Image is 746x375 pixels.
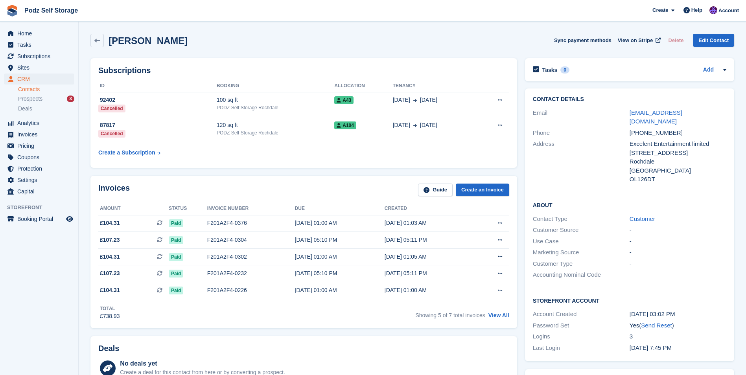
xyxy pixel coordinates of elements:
[4,74,74,85] a: menu
[18,105,74,113] a: Deals
[120,359,285,368] div: No deals yet
[639,322,674,329] span: ( )
[533,129,630,138] div: Phone
[295,236,385,244] div: [DATE] 05:10 PM
[630,344,672,351] time: 2025-06-22 18:45:42 UTC
[630,129,726,138] div: [PHONE_NUMBER]
[393,121,410,129] span: [DATE]
[207,202,295,215] th: Invoice number
[207,286,295,294] div: F201A2F4-0226
[630,321,726,330] div: Yes
[533,296,726,304] h2: Storefront Account
[542,66,558,74] h2: Tasks
[533,332,630,341] div: Logins
[385,236,474,244] div: [DATE] 05:11 PM
[393,80,478,92] th: Tenancy
[4,28,74,39] a: menu
[98,149,155,157] div: Create a Subscription
[630,215,655,222] a: Customer
[17,186,64,197] span: Capital
[100,312,120,320] div: £738.93
[100,269,120,278] span: £107.23
[17,140,64,151] span: Pricing
[420,121,437,129] span: [DATE]
[693,34,734,47] a: Edit Contact
[18,86,74,93] a: Contacts
[641,322,672,329] a: Send Reset
[334,96,354,104] span: A43
[217,80,334,92] th: Booking
[630,226,726,235] div: -
[385,269,474,278] div: [DATE] 05:11 PM
[207,236,295,244] div: F201A2F4-0304
[65,214,74,224] a: Preview store
[385,202,474,215] th: Created
[17,74,64,85] span: CRM
[533,215,630,224] div: Contact Type
[169,236,183,244] span: Paid
[295,202,385,215] th: Due
[533,96,726,103] h2: Contact Details
[6,5,18,17] img: stora-icon-8386f47178a22dfd0bd8f6a31ec36ba5ce8667c1dd55bd0f319d3a0aa187defe.svg
[630,149,726,158] div: [STREET_ADDRESS]
[630,248,726,257] div: -
[17,152,64,163] span: Coupons
[100,236,120,244] span: £107.23
[4,213,74,224] a: menu
[618,37,653,44] span: View on Stripe
[295,219,385,227] div: [DATE] 01:00 AM
[703,66,714,75] a: Add
[295,286,385,294] div: [DATE] 01:00 AM
[385,286,474,294] div: [DATE] 01:00 AM
[295,253,385,261] div: [DATE] 01:00 AM
[533,344,630,353] div: Last Login
[207,269,295,278] div: F201A2F4-0232
[67,96,74,102] div: 3
[17,62,64,73] span: Sites
[652,6,668,14] span: Create
[415,312,485,318] span: Showing 5 of 7 total invoices
[393,96,410,104] span: [DATE]
[4,62,74,73] a: menu
[420,96,437,104] span: [DATE]
[4,118,74,129] a: menu
[630,140,726,149] div: Excelent Entertainment limited
[554,34,612,47] button: Sync payment methods
[17,163,64,174] span: Protection
[533,237,630,246] div: Use Case
[533,201,726,209] h2: About
[100,305,120,312] div: Total
[169,219,183,227] span: Paid
[98,344,119,353] h2: Deals
[615,34,662,47] a: View on Stripe
[630,109,682,125] a: [EMAIL_ADDRESS][DOMAIN_NAME]
[4,140,74,151] a: menu
[533,270,630,279] div: Accounting Nominal Code
[207,219,295,227] div: F201A2F4-0376
[4,129,74,140] a: menu
[665,34,687,47] button: Delete
[334,80,392,92] th: Allocation
[18,95,42,103] span: Prospects
[533,248,630,257] div: Marketing Source
[4,51,74,62] a: menu
[4,186,74,197] a: menu
[533,140,630,184] div: Address
[98,202,169,215] th: Amount
[456,184,509,197] a: Create an Invoice
[17,51,64,62] span: Subscriptions
[98,145,160,160] a: Create a Subscription
[109,35,188,46] h2: [PERSON_NAME]
[4,175,74,186] a: menu
[630,310,726,319] div: [DATE] 03:02 PM
[560,66,569,74] div: 0
[488,312,509,318] a: View All
[98,121,217,129] div: 87817
[18,95,74,103] a: Prospects 3
[4,39,74,50] a: menu
[630,259,726,268] div: -
[334,121,356,129] span: A104
[630,237,726,246] div: -
[630,157,726,166] div: Rochdale
[4,152,74,163] a: menu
